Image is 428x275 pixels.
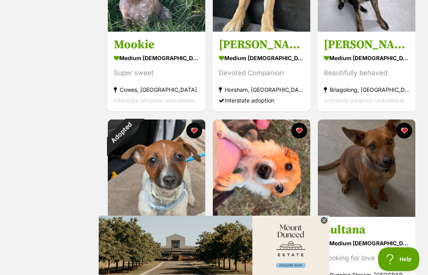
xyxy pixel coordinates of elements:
[396,123,412,138] button: favourite
[324,38,409,53] h3: [PERSON_NAME]
[213,32,310,112] a: [PERSON_NAME] medium [DEMOGRAPHIC_DATA] Dog Devoted Companion Horsham, [GEOGRAPHIC_DATA] Intersta...
[324,68,409,79] div: Beautifully behaved
[108,119,205,217] img: Molly-Mae
[70,235,358,271] iframe: Advertisement
[324,237,409,249] div: medium [DEMOGRAPHIC_DATA] Dog
[324,85,409,95] div: Briagolong, [GEOGRAPHIC_DATA]
[114,85,199,95] div: Cowes, [GEOGRAPHIC_DATA]
[324,53,409,64] div: medium [DEMOGRAPHIC_DATA] Dog
[219,53,304,64] div: medium [DEMOGRAPHIC_DATA] Dog
[318,32,415,112] a: [PERSON_NAME] medium [DEMOGRAPHIC_DATA] Dog Beautifully behaved Briagolong, [GEOGRAPHIC_DATA] Int...
[324,97,404,104] span: Interstate adoption unavailable
[219,68,304,79] div: Devoted Companion
[291,123,307,138] button: favourite
[108,211,205,218] a: Adopted
[186,123,202,138] button: favourite
[213,119,310,217] img: Macey
[114,38,199,53] h3: Mookie
[324,222,409,237] h3: Sultana
[114,53,199,64] div: medium [DEMOGRAPHIC_DATA] Dog
[108,32,205,112] a: Mookie medium [DEMOGRAPHIC_DATA] Dog Super sweet Cowes, [GEOGRAPHIC_DATA] Interstate adoption una...
[97,109,145,156] div: Adopted
[219,38,304,53] h3: [PERSON_NAME]
[318,25,415,33] a: On HoldReviewing applications
[318,119,415,217] img: Sultana
[114,97,194,104] span: Interstate adoption unavailable
[114,68,199,79] div: Super sweet
[378,247,420,271] iframe: Help Scout Beacon - Open
[219,95,304,106] div: Interstate adoption
[219,85,304,95] div: Horsham, [GEOGRAPHIC_DATA]
[324,253,409,264] div: Looking for love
